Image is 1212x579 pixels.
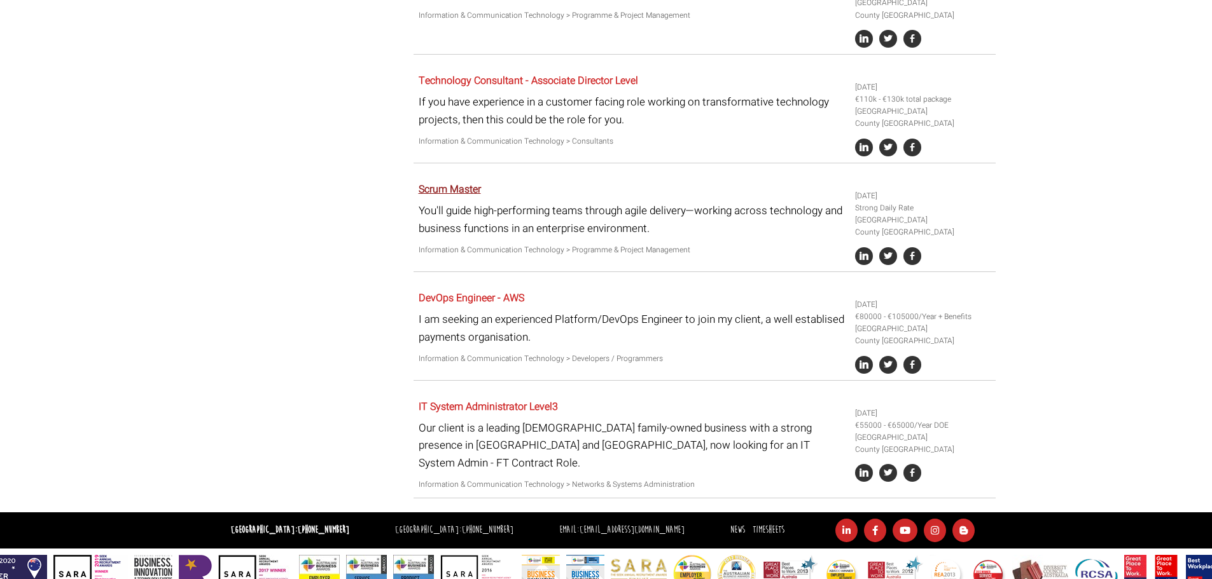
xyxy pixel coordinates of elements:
p: Information & Communication Technology > Programme & Project Management [419,10,846,22]
li: [GEOGRAPHIC_DATA] County [GEOGRAPHIC_DATA] [855,106,991,130]
li: [DATE] [855,81,991,93]
p: Information & Communication Technology > Consultants [419,135,846,147]
li: [GEOGRAPHIC_DATA] County [GEOGRAPHIC_DATA] [855,323,991,347]
a: [EMAIL_ADDRESS][DOMAIN_NAME] [580,524,685,536]
a: Technology Consultant - Associate Director Level [419,73,638,88]
p: I am seeking an experienced Platform/DevOps Engineer to join my client, a well establised payment... [419,311,846,345]
p: You'll guide high-performing teams through agile delivery—working across technology and business ... [419,202,846,236]
p: Information & Communication Technology > Developers / Programmers [419,353,846,365]
p: If you have experience in a customer facing role working on transformative technology projects, t... [419,93,846,128]
strong: [GEOGRAPHIC_DATA]: [231,524,349,536]
li: [GEOGRAPHIC_DATA] County [GEOGRAPHIC_DATA] [855,432,991,456]
li: [GEOGRAPHIC_DATA]: [392,521,517,540]
p: Information & Communication Technology > Networks & Systems Administration [419,479,846,491]
li: Strong Daily Rate [855,202,991,214]
a: News [730,524,745,536]
li: €80000 - €105000/Year + Benefits [855,311,991,323]
li: [GEOGRAPHIC_DATA] County [GEOGRAPHIC_DATA] [855,214,991,238]
a: Scrum Master [419,182,481,197]
p: Information & Communication Technology > Programme & Project Management [419,244,846,256]
li: Email: [556,521,688,540]
a: [PHONE_NUMBER] [462,524,513,536]
li: €110k - €130k total package [855,93,991,106]
li: [DATE] [855,299,991,311]
li: [DATE] [855,190,991,202]
p: Our client is a leading [DEMOGRAPHIC_DATA] family-owned business with a strong presence in [GEOGR... [419,419,846,472]
a: Timesheets [753,524,784,536]
a: [PHONE_NUMBER] [298,524,349,536]
li: €55000 - €65000/Year DOE [855,419,991,432]
a: IT System Administrator Level3 [419,399,558,414]
li: [DATE] [855,407,991,419]
a: DevOps Engineer - AWS [419,290,524,306]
